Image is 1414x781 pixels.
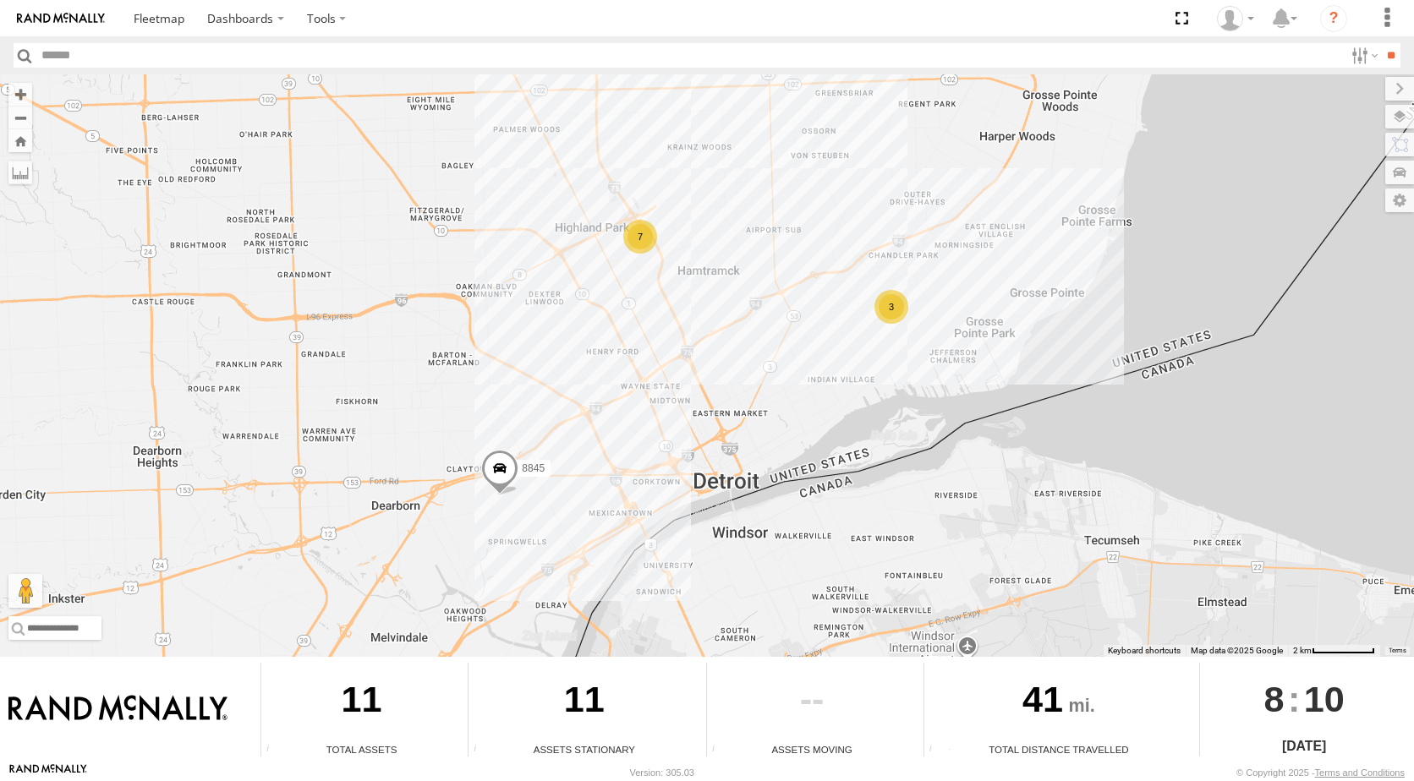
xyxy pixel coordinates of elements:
label: Search Filter Options [1345,43,1381,68]
span: 8 [1264,663,1285,735]
div: Total Assets [261,742,462,756]
img: rand-logo.svg [17,13,105,25]
div: © Copyright 2025 - [1236,767,1405,778]
span: 2 km [1293,646,1312,655]
span: 10 [1304,663,1345,735]
a: Visit our Website [9,764,87,781]
label: Measure [8,161,32,184]
div: 3 [874,290,908,324]
div: Total number of assets current stationary. [469,744,494,756]
div: Assets Moving [707,742,918,756]
button: Zoom in [8,83,32,106]
i: ? [1320,5,1347,32]
span: Map data ©2025 Google [1191,646,1283,655]
button: Keyboard shortcuts [1108,645,1181,657]
div: 11 [261,663,462,742]
div: Total number of Enabled Assets [261,744,287,756]
button: Drag Pegman onto the map to open Street View [8,574,42,608]
div: Assets Stationary [469,742,700,756]
a: Terms [1389,647,1406,653]
button: Zoom Home [8,129,32,152]
div: Total number of assets current in transit. [707,744,732,756]
div: Valeo Dash [1211,6,1260,31]
button: Map Scale: 2 km per 71 pixels [1288,645,1380,657]
img: Rand McNally [8,695,227,724]
span: 8845 [522,462,545,474]
button: Zoom out [8,106,32,129]
div: 7 [623,220,657,254]
div: 41 [924,663,1194,742]
a: Terms and Conditions [1315,767,1405,778]
div: : [1200,663,1407,735]
label: Map Settings [1385,188,1414,212]
div: [DATE] [1200,736,1407,756]
div: Version: 305.03 [630,767,694,778]
div: 11 [469,663,700,742]
div: Total Distance Travelled [924,742,1194,756]
div: Total distance travelled by all assets within specified date range and applied filters [924,744,950,756]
